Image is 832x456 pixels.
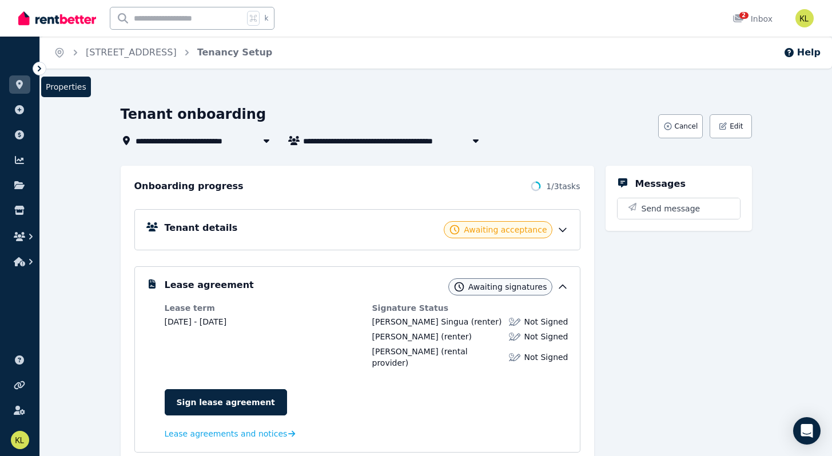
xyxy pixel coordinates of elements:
[11,431,29,449] img: Kellie Ann Lewandowski
[509,331,520,342] img: Lease not signed
[464,224,547,235] span: Awaiting acceptance
[730,122,743,131] span: Edit
[165,221,238,235] h5: Tenant details
[165,278,254,292] h5: Lease agreement
[40,37,286,69] nav: Breadcrumb
[121,105,266,123] h1: Tenant onboarding
[618,198,740,219] button: Send message
[165,302,361,314] dt: Lease term
[739,12,749,19] span: 2
[372,332,439,341] span: [PERSON_NAME]
[524,331,568,342] span: Not Signed
[733,13,773,25] div: Inbox
[509,316,520,327] img: Lease not signed
[372,317,469,326] span: [PERSON_NAME] Singua
[264,14,268,23] span: k
[165,389,287,415] a: Sign lease agreement
[18,10,96,27] img: RentBetter
[468,281,547,293] span: Awaiting signatures
[546,181,580,192] span: 1 / 3 tasks
[372,302,568,314] dt: Signature Status
[165,316,361,327] dd: [DATE] - [DATE]
[165,428,288,439] span: Lease agreements and notices
[134,179,244,193] h2: Onboarding progress
[675,122,698,131] span: Cancel
[165,428,296,439] a: Lease agreements and notices
[86,47,177,58] a: [STREET_ADDRESS]
[372,331,472,342] div: (renter)
[710,114,751,138] button: Edit
[642,203,700,214] span: Send message
[197,46,273,59] span: Tenancy Setup
[372,347,439,356] span: [PERSON_NAME]
[41,77,91,97] span: Properties
[372,316,502,327] div: (renter)
[793,417,821,445] div: Open Intercom Messenger
[783,46,821,59] button: Help
[372,346,503,369] div: (rental provider)
[509,351,520,363] img: Lease not signed
[524,316,568,327] span: Not Signed
[795,9,814,27] img: Kellie Ann Lewandowski
[635,177,686,191] h5: Messages
[658,114,703,138] button: Cancel
[524,351,568,363] span: Not Signed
